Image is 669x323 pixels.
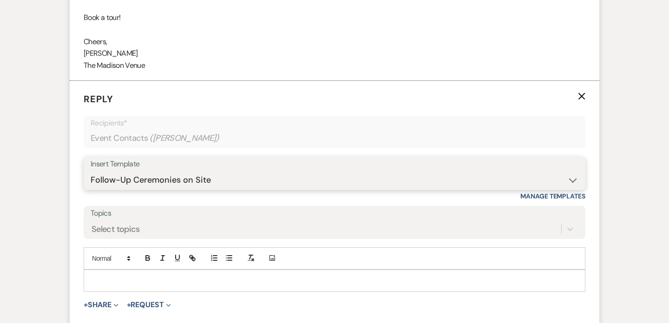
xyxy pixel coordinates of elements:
span: + [127,301,131,309]
label: Topics [91,207,578,220]
p: [PERSON_NAME] [84,47,585,59]
div: Insert Template [91,158,578,171]
p: Recipients* [91,117,578,129]
a: Manage Templates [520,192,585,200]
button: Request [127,301,171,309]
p: Book a tour! [84,12,585,24]
span: Reply [84,93,113,105]
span: ( [PERSON_NAME] ) [150,132,219,145]
div: Select topics [92,223,140,235]
span: + [84,301,88,309]
div: Event Contacts [91,129,578,147]
p: Cheers, [84,36,585,48]
button: Share [84,301,118,309]
p: The Madison Venue [84,59,585,72]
